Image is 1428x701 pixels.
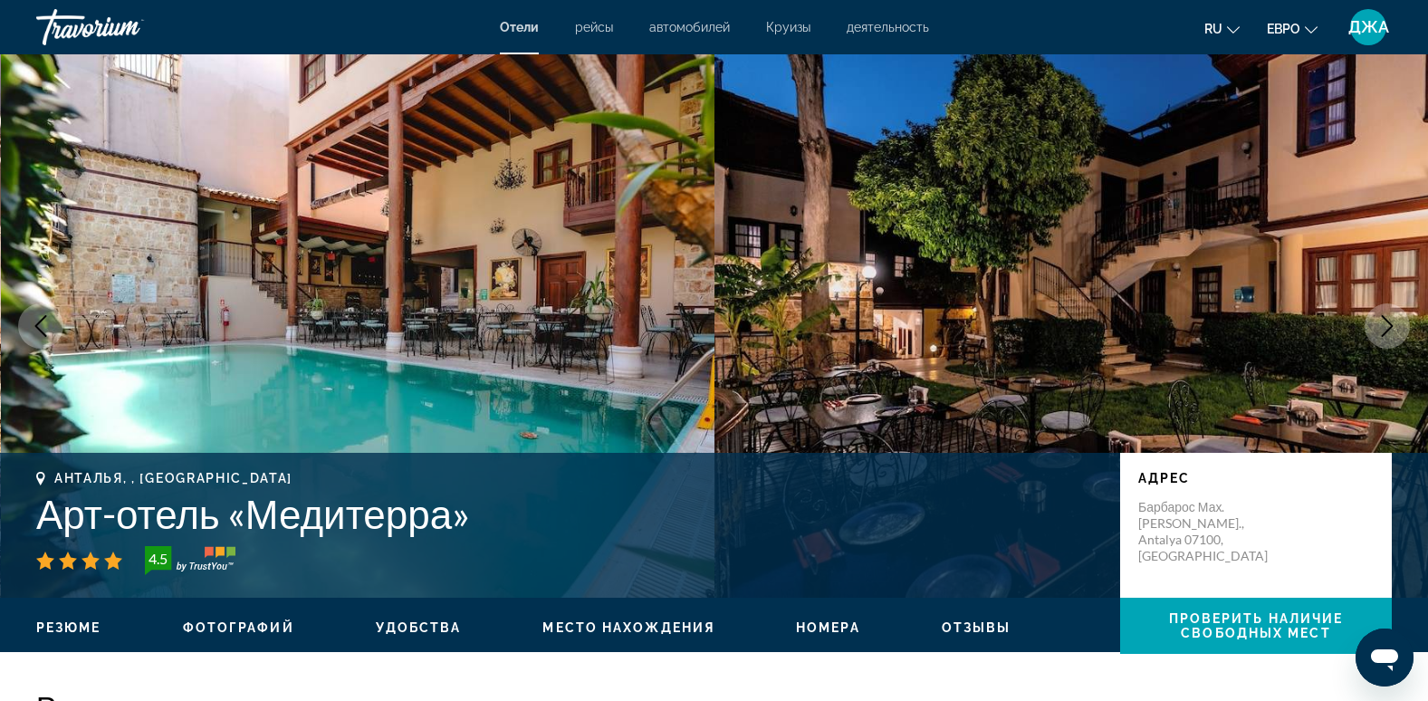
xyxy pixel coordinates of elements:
[1356,629,1414,687] iframe: Кнопка запуска окна обмена сообщениями
[54,471,292,485] span: Анталья, , [GEOGRAPHIC_DATA]
[500,20,539,34] a: Отели
[1267,22,1300,36] span: евро
[1345,8,1392,46] button: Пользовательское меню
[766,20,810,34] a: Круизы
[542,620,714,635] span: Место нахождения
[376,620,462,635] span: Удобства
[18,303,63,349] button: Предыдущее изображение
[942,619,1011,636] button: Отзывы
[139,548,176,570] div: 4.5
[847,20,929,34] a: деятельность
[1267,15,1318,42] button: Изменить валюту
[145,546,235,575] img: trustyou-badge-hor.svg
[649,20,730,34] a: автомобилей
[36,620,101,635] span: Резюме
[542,619,714,636] button: Место нахождения
[1138,499,1283,564] p: Барбарос Мах. [PERSON_NAME]., Antalya 07100, [GEOGRAPHIC_DATA]
[1169,611,1344,640] span: Проверить наличие свободных мест
[1120,598,1392,654] button: Проверить наличие свободных мест
[796,620,860,635] span: Номера
[1365,303,1410,349] button: Следующее изображение
[1138,471,1374,485] p: адрес
[1348,18,1389,36] span: ДЖА
[36,4,217,51] a: Травориум
[376,619,462,636] button: Удобства
[183,619,294,636] button: Фотографий
[183,620,294,635] span: Фотографий
[1204,15,1240,42] button: Изменение языка
[36,490,1102,537] h1: Арт-отель «Медитерра»
[1204,22,1222,36] span: ru
[575,20,613,34] a: рейсы
[796,619,860,636] button: Номера
[942,620,1011,635] span: Отзывы
[36,619,101,636] button: Резюме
